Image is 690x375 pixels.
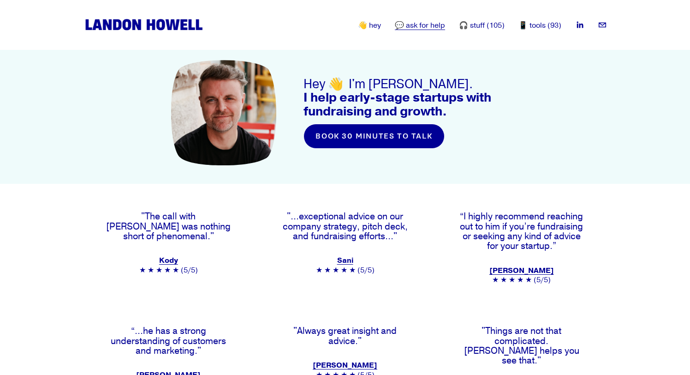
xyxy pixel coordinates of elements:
[281,256,409,275] p: ★ ★ ★ ★ ★ (5/5)
[303,124,445,149] a: book 30 minutes to talk
[303,78,497,118] h3: Hey 👋 I'm [PERSON_NAME].
[458,326,585,366] h4: "Things are not that complicated. [PERSON_NAME] helps you see that."
[105,326,232,356] h4: “...he has a strong understanding of customers and marketing."
[159,256,178,265] a: Kody
[459,20,505,31] a: 🎧 stuff (105)
[337,256,353,265] a: Sani
[281,212,409,241] h4: "...exceptional advice on our company strategy, pitch deck, and fundraising efforts..."
[303,90,494,120] strong: I help early-stage startups with fundraising and growth.
[83,17,205,32] img: Landon Howell
[458,212,585,251] h4: “I highly recommend reaching out to him if you’re fundraising or seeking any kind of advice for y...
[395,20,445,31] a: 💬 ask for help
[105,256,232,275] p: ★ ★ ★ ★ ★ (5/5)
[313,361,377,370] a: [PERSON_NAME]
[458,266,585,285] p: ★ ★ ★ ★ ★ (5/5)
[358,20,381,31] a: 👋 hey
[105,212,232,241] h4: "The call with [PERSON_NAME] was nothing short of phenomenal."
[489,266,554,275] a: [PERSON_NAME]
[598,20,607,30] a: landon.howell@gmail.com
[575,20,584,30] a: LinkedIn
[281,326,409,346] h4: "Always great insight and advice."
[518,20,561,31] a: 📱 tools (93)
